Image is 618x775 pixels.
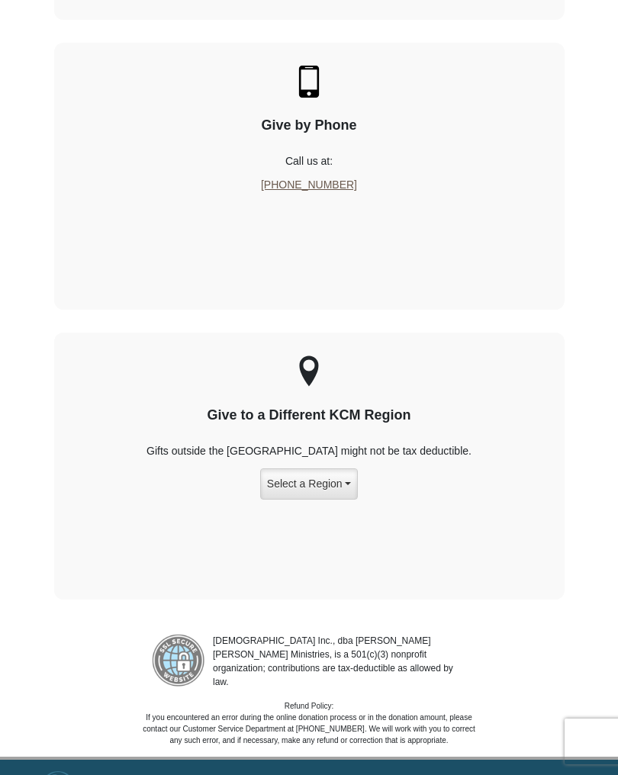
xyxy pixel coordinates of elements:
a: [PHONE_NUMBER] [261,178,357,191]
h4: Give to a Different KCM Region [81,407,538,424]
h4: Give by Phone [81,117,538,134]
img: other-region [298,355,320,387]
p: Refund Policy: If you encountered an error during the online donation process or in the donation ... [137,700,481,746]
img: refund-policy [152,634,205,687]
img: mobile.svg [293,66,325,98]
p: Call us at: [81,153,538,169]
p: [DEMOGRAPHIC_DATA] Inc., dba [PERSON_NAME] [PERSON_NAME] Ministries, is a 501(c)(3) nonprofit org... [205,634,466,689]
p: Gifts outside the [GEOGRAPHIC_DATA] might not be tax deductible. [81,443,538,459]
button: Select a Region [260,468,358,500]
